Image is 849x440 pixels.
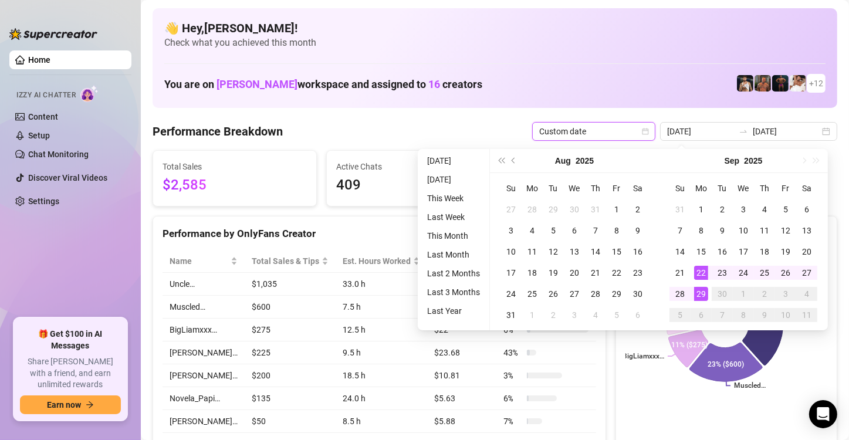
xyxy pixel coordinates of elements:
li: Last Week [422,210,485,224]
img: Muscled [772,75,789,92]
td: 8.5 h [336,410,427,433]
td: 2025-08-24 [500,283,522,304]
td: 2025-08-29 [606,283,627,304]
div: Open Intercom Messenger [809,400,837,428]
a: Setup [28,131,50,140]
span: Share [PERSON_NAME] with a friend, and earn unlimited rewards [20,356,121,391]
button: Last year (Control + left) [495,149,508,172]
h4: 👋 Hey, [PERSON_NAME] ! [164,20,826,36]
td: 9.5 h [336,341,427,364]
button: Choose a year [576,149,594,172]
div: 18 [525,266,539,280]
td: 2025-09-08 [691,220,712,241]
div: 16 [715,245,729,259]
div: 1 [610,202,624,216]
div: 3 [779,287,793,301]
td: 2025-10-05 [669,304,691,326]
td: 2025-07-28 [522,199,543,220]
th: Th [754,178,775,199]
span: 6 % [503,392,522,405]
span: + 12 [809,77,823,90]
div: 12 [546,245,560,259]
div: 4 [800,287,814,301]
th: Name [163,250,245,273]
td: 2025-08-27 [564,283,585,304]
td: 2025-10-10 [775,304,796,326]
td: 2025-09-18 [754,241,775,262]
div: 28 [588,287,603,301]
div: 29 [546,202,560,216]
td: 2025-08-22 [606,262,627,283]
span: 3 % [503,369,522,382]
div: 7 [588,224,603,238]
td: 2025-09-27 [796,262,817,283]
th: We [564,178,585,199]
div: 24 [504,287,518,301]
div: 31 [588,202,603,216]
td: 2025-09-04 [585,304,606,326]
td: 2025-09-29 [691,283,712,304]
td: 2025-08-01 [606,199,627,220]
div: 8 [736,308,750,322]
td: $5.88 [427,410,496,433]
span: Total Sales [163,160,307,173]
span: Earn now [47,400,81,409]
td: 2025-08-31 [669,199,691,220]
div: 31 [673,202,687,216]
div: 5 [779,202,793,216]
td: 2025-09-25 [754,262,775,283]
th: Th [585,178,606,199]
li: Last 2 Months [422,266,485,280]
div: 27 [567,287,581,301]
td: 2025-07-27 [500,199,522,220]
td: 2025-10-07 [712,304,733,326]
input: Start date [667,125,734,138]
span: arrow-right [86,401,94,409]
span: to [739,127,748,136]
div: 3 [567,308,581,322]
div: Performance by OnlyFans Creator [163,226,596,242]
a: Home [28,55,50,65]
td: 2025-10-03 [775,283,796,304]
div: 1 [694,202,708,216]
div: 9 [715,224,729,238]
td: 2025-09-06 [796,199,817,220]
td: 2025-09-26 [775,262,796,283]
th: Fr [606,178,627,199]
td: 2025-09-05 [775,199,796,220]
li: Last Year [422,304,485,318]
div: 20 [800,245,814,259]
div: 15 [694,245,708,259]
div: 4 [525,224,539,238]
div: 5 [673,308,687,322]
td: 2025-08-19 [543,262,564,283]
div: 10 [504,245,518,259]
td: 2025-09-30 [712,283,733,304]
td: Muscled… [163,296,245,319]
div: 30 [631,287,645,301]
td: 2025-08-25 [522,283,543,304]
div: 27 [800,266,814,280]
td: 2025-08-12 [543,241,564,262]
td: 2025-09-02 [712,199,733,220]
input: End date [753,125,820,138]
td: 2025-09-20 [796,241,817,262]
span: 🎁 Get $100 in AI Messages [20,329,121,351]
td: 2025-08-15 [606,241,627,262]
button: Earn nowarrow-right [20,395,121,414]
td: $22 [427,319,496,341]
div: 10 [779,308,793,322]
td: 2025-09-22 [691,262,712,283]
td: 2025-09-21 [669,262,691,283]
div: 18 [757,245,772,259]
div: 6 [567,224,581,238]
td: 2025-08-30 [627,283,648,304]
div: 30 [567,202,581,216]
div: 2 [546,308,560,322]
td: 2025-10-11 [796,304,817,326]
td: 2025-10-01 [733,283,754,304]
div: 7 [673,224,687,238]
td: 2025-09-05 [606,304,627,326]
div: 4 [588,308,603,322]
div: 26 [779,266,793,280]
